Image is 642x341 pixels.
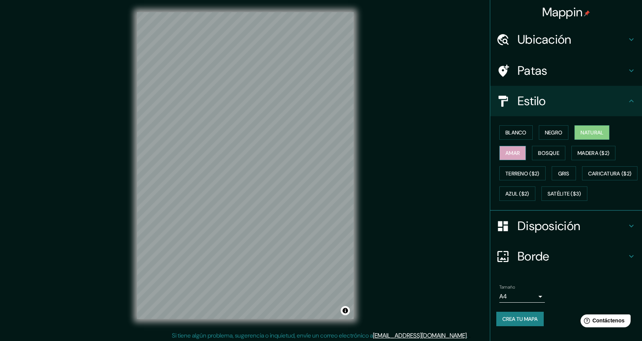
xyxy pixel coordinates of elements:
[538,150,559,156] font: Bosque
[574,125,609,140] button: Natural
[541,186,587,201] button: Satélite ($3)
[505,129,527,136] font: Blanco
[496,312,544,326] button: Crea tu mapa
[518,93,546,109] font: Estilo
[469,331,470,339] font: .
[137,12,354,319] canvas: Mapa
[490,241,642,272] div: Borde
[542,4,583,20] font: Mappin
[499,292,507,300] font: A4
[505,170,540,177] font: Terreno ($2)
[574,311,634,333] iframe: Lanzador de widgets de ayuda
[499,146,526,160] button: Amar
[558,170,570,177] font: Gris
[581,129,603,136] font: Natural
[571,146,615,160] button: Madera ($2)
[545,129,563,136] font: Negro
[468,331,469,339] font: .
[490,55,642,86] div: Patas
[532,146,565,160] button: Bosque
[518,248,549,264] font: Borde
[490,24,642,55] div: Ubicación
[499,186,535,201] button: Azul ($2)
[499,125,533,140] button: Blanco
[518,32,571,47] font: Ubicación
[582,166,638,181] button: Caricatura ($2)
[490,86,642,116] div: Estilo
[552,166,576,181] button: Gris
[499,166,546,181] button: Terreno ($2)
[518,63,548,79] font: Patas
[499,290,545,303] div: A4
[518,218,580,234] font: Disposición
[548,191,581,197] font: Satélite ($3)
[373,332,467,339] a: [EMAIL_ADDRESS][DOMAIN_NAME]
[467,332,468,339] font: .
[505,191,529,197] font: Azul ($2)
[584,10,590,16] img: pin-icon.png
[499,284,515,290] font: Tamaño
[490,211,642,241] div: Disposición
[341,306,350,315] button: Activar o desactivar atribución
[577,150,609,156] font: Madera ($2)
[505,150,520,156] font: Amar
[539,125,569,140] button: Negro
[588,170,632,177] font: Caricatura ($2)
[502,316,538,322] font: Crea tu mapa
[172,332,373,339] font: Si tiene algún problema, sugerencia o inquietud, envíe un correo electrónico a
